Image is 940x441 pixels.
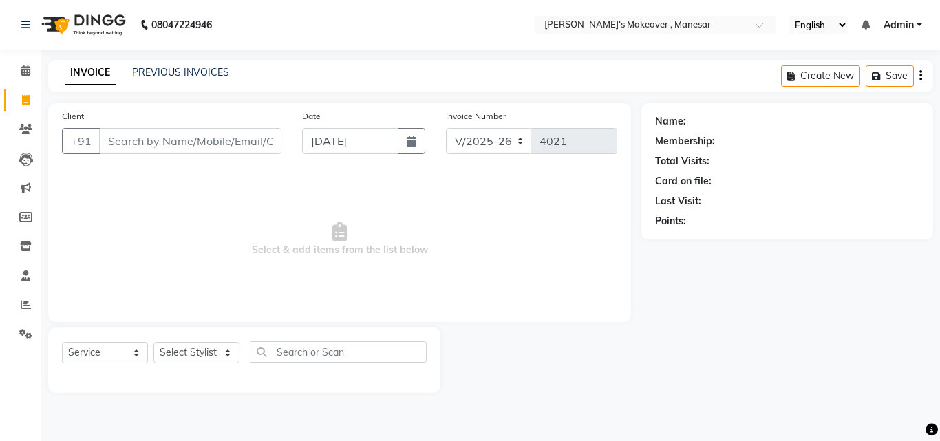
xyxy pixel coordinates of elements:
input: Search or Scan [250,341,427,363]
div: Points: [655,214,686,228]
div: Name: [655,114,686,129]
label: Date [302,110,321,122]
div: Last Visit: [655,194,701,208]
div: Card on file: [655,174,712,189]
b: 08047224946 [151,6,212,44]
input: Search by Name/Mobile/Email/Code [99,128,281,154]
div: Membership: [655,134,715,149]
span: Select & add items from the list below [62,171,617,308]
a: PREVIOUS INVOICES [132,66,229,78]
button: Save [866,65,914,87]
span: Admin [884,18,914,32]
button: +91 [62,128,100,154]
div: Total Visits: [655,154,709,169]
label: Invoice Number [446,110,506,122]
a: INVOICE [65,61,116,85]
button: Create New [781,65,860,87]
label: Client [62,110,84,122]
img: logo [35,6,129,44]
